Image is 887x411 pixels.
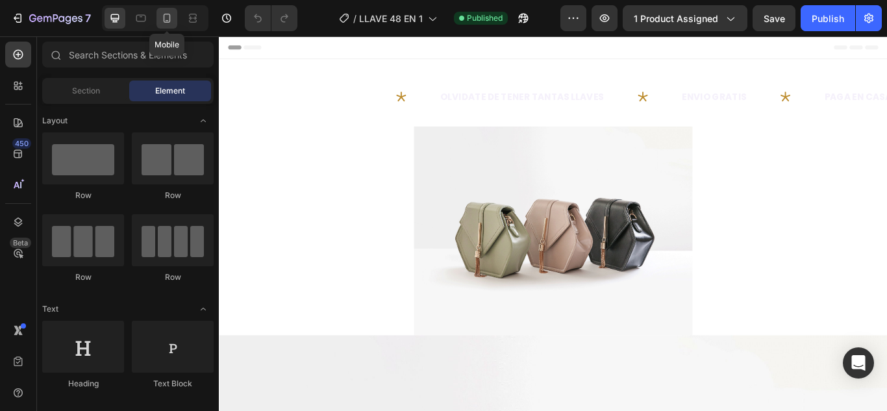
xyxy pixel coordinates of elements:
input: Search Sections & Elements [42,42,214,68]
div: Row [42,190,124,201]
span: Element [155,85,185,97]
button: Publish [801,5,855,31]
span: Section [72,85,100,97]
div: Text Block [132,378,214,390]
span: 1 product assigned [634,12,718,25]
p: 7 [85,10,91,26]
span: Toggle open [193,110,214,131]
div: Publish [812,12,844,25]
span: LLAVE 48 EN 1 [359,12,423,25]
button: Save [753,5,795,31]
span: Text [42,303,58,315]
span: Toggle open [193,299,214,319]
p: PAGA EN CASA [706,62,784,81]
span: Layout [42,115,68,127]
div: Open Intercom Messenger [843,347,874,379]
iframe: Design area [219,36,887,411]
p: OLVIDATE DE TENER TANTAS LLAVES [258,62,449,81]
button: 7 [5,5,97,31]
button: 1 product assigned [623,5,747,31]
div: Row [132,271,214,283]
div: Row [42,271,124,283]
span: / [353,12,356,25]
div: Undo/Redo [245,5,297,31]
div: Heading [42,378,124,390]
div: Row [132,190,214,201]
div: Beta [10,238,31,248]
div: 450 [12,138,31,149]
span: Save [764,13,785,24]
span: Published [467,12,503,24]
p: ENVIO GRATIS [540,62,615,81]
